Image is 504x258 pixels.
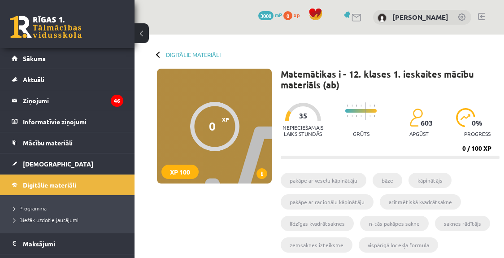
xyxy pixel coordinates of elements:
[392,13,448,22] a: [PERSON_NAME]
[281,69,500,90] h1: Matemātikas i - 12. klases 1. ieskaites mācību materiāls (ab)
[12,175,123,195] a: Digitālie materiāli
[23,111,123,132] legend: Informatīvie ziņojumi
[23,75,44,83] span: Aktuāli
[23,90,123,111] legend: Ziņojumi
[421,119,433,127] span: 603
[161,165,199,179] div: XP 100
[258,11,274,20] span: 3000
[283,11,292,20] span: 0
[209,119,216,133] div: 0
[13,216,126,224] a: Biežāk uzdotie jautājumi
[12,153,123,174] a: [DEMOGRAPHIC_DATA]
[281,173,366,188] li: pakāpe ar veselu kāpinātāju
[464,131,491,137] p: progress
[283,11,304,18] a: 0 xp
[374,115,375,117] img: icon-short-line-57e1e144782c952c97e751825c79c345078a6d821885a25fce030b3d8c18986b.svg
[13,216,78,223] span: Biežāk uzdotie jautājumi
[294,11,300,18] span: xp
[472,119,483,127] span: 0 %
[435,216,490,231] li: saknes rādītājs
[281,237,352,253] li: zemsaknes izteiksme
[281,216,354,231] li: līdzīgas kvadrātsaknes
[222,116,229,122] span: XP
[409,108,422,127] img: students-c634bb4e5e11cddfef0936a35e636f08e4e9abd3cc4e673bd6f9a4125e45ecb1.svg
[10,16,82,38] a: Rīgas 1. Tālmācības vidusskola
[356,105,357,107] img: icon-short-line-57e1e144782c952c97e751825c79c345078a6d821885a25fce030b3d8c18986b.svg
[12,233,123,254] a: Maksājumi
[23,233,123,254] legend: Maksājumi
[456,108,475,127] img: icon-progress-161ccf0a02000e728c5f80fcf4c31c7af3da0e1684b2b1d7c360e028c24a22f1.svg
[12,69,123,90] a: Aktuāli
[360,216,429,231] li: n-tās pakāpes sakne
[23,160,93,168] span: [DEMOGRAPHIC_DATA]
[23,139,73,147] span: Mācību materiāli
[352,115,352,117] img: icon-short-line-57e1e144782c952c97e751825c79c345078a6d821885a25fce030b3d8c18986b.svg
[275,11,282,18] span: mP
[12,90,123,111] a: Ziņojumi46
[23,181,76,189] span: Digitālie materiāli
[359,237,438,253] li: vispārīgā locekļa formula
[13,205,47,212] span: Programma
[365,102,366,120] img: icon-long-line-d9ea69661e0d244f92f715978eff75569469978d946b2353a9bb055b3ed8787d.svg
[281,124,326,137] p: Nepieciešamais laiks stundās
[12,48,123,69] a: Sākums
[356,115,357,117] img: icon-short-line-57e1e144782c952c97e751825c79c345078a6d821885a25fce030b3d8c18986b.svg
[361,105,361,107] img: icon-short-line-57e1e144782c952c97e751825c79c345078a6d821885a25fce030b3d8c18986b.svg
[369,105,370,107] img: icon-short-line-57e1e144782c952c97e751825c79c345078a6d821885a25fce030b3d8c18986b.svg
[369,115,370,117] img: icon-short-line-57e1e144782c952c97e751825c79c345078a6d821885a25fce030b3d8c18986b.svg
[299,112,307,120] span: 35
[12,111,123,132] a: Informatīvie ziņojumi
[352,105,352,107] img: icon-short-line-57e1e144782c952c97e751825c79c345078a6d821885a25fce030b3d8c18986b.svg
[23,54,46,62] span: Sākums
[353,131,369,137] p: Grūts
[281,194,374,210] li: pakāpe ar racionālu kāpinātāju
[258,11,282,18] a: 3000 mP
[373,173,402,188] li: bāze
[13,204,126,212] a: Programma
[111,95,123,107] i: 46
[374,105,375,107] img: icon-short-line-57e1e144782c952c97e751825c79c345078a6d821885a25fce030b3d8c18986b.svg
[378,13,387,22] img: Ārons Roderts
[347,105,348,107] img: icon-short-line-57e1e144782c952c97e751825c79c345078a6d821885a25fce030b3d8c18986b.svg
[12,132,123,153] a: Mācību materiāli
[347,115,348,117] img: icon-short-line-57e1e144782c952c97e751825c79c345078a6d821885a25fce030b3d8c18986b.svg
[166,51,221,58] a: Digitālie materiāli
[408,173,452,188] li: kāpinātājs
[409,131,429,137] p: apgūst
[361,115,361,117] img: icon-short-line-57e1e144782c952c97e751825c79c345078a6d821885a25fce030b3d8c18986b.svg
[380,194,461,210] li: aritmētiskā kvadrātsakne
